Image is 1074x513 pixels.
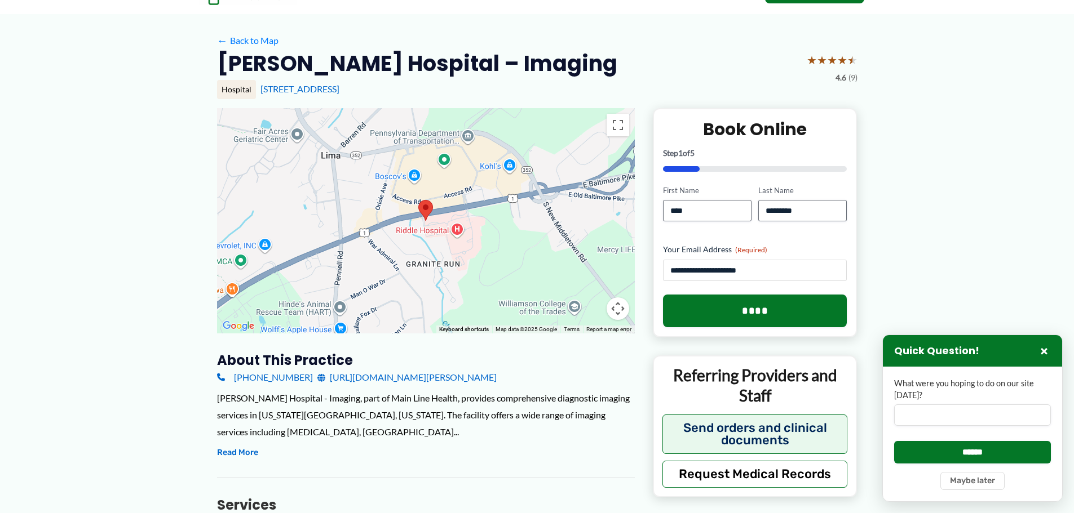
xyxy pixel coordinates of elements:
[220,319,257,333] img: Google
[662,461,848,488] button: Request Medical Records
[564,326,580,332] a: Terms (opens in new tab)
[217,35,228,46] span: ←
[217,369,313,386] a: [PHONE_NUMBER]
[607,114,629,136] button: Toggle fullscreen view
[894,345,979,358] h3: Quick Question!
[663,244,847,255] label: Your Email Address
[678,148,683,158] span: 1
[827,50,837,70] span: ★
[496,326,557,332] span: Map data ©2025 Google
[607,297,629,320] button: Map camera controls
[217,446,258,460] button: Read More
[662,365,848,406] p: Referring Providers and Staff
[663,149,847,157] p: Step of
[586,326,631,332] a: Report a map error
[217,32,279,49] a: ←Back to Map
[837,50,847,70] span: ★
[894,378,1051,401] label: What were you hoping to do on our site [DATE]?
[260,83,339,94] a: [STREET_ADDRESS]
[663,118,847,140] h2: Book Online
[940,472,1005,490] button: Maybe later
[758,185,847,196] label: Last Name
[735,246,767,254] span: (Required)
[836,70,846,85] span: 4.6
[220,319,257,333] a: Open this area in Google Maps (opens a new window)
[807,50,817,70] span: ★
[217,80,256,99] div: Hospital
[317,369,497,386] a: [URL][DOMAIN_NAME][PERSON_NAME]
[848,70,858,85] span: (9)
[439,325,489,333] button: Keyboard shortcuts
[663,185,752,196] label: First Name
[847,50,858,70] span: ★
[217,390,635,440] div: [PERSON_NAME] Hospital - Imaging, part of Main Line Health, provides comprehensive diagnostic ima...
[817,50,827,70] span: ★
[662,414,848,454] button: Send orders and clinical documents
[1037,344,1051,358] button: Close
[217,50,617,77] h2: [PERSON_NAME] Hospital – Imaging
[217,351,635,369] h3: About this practice
[690,148,695,158] span: 5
